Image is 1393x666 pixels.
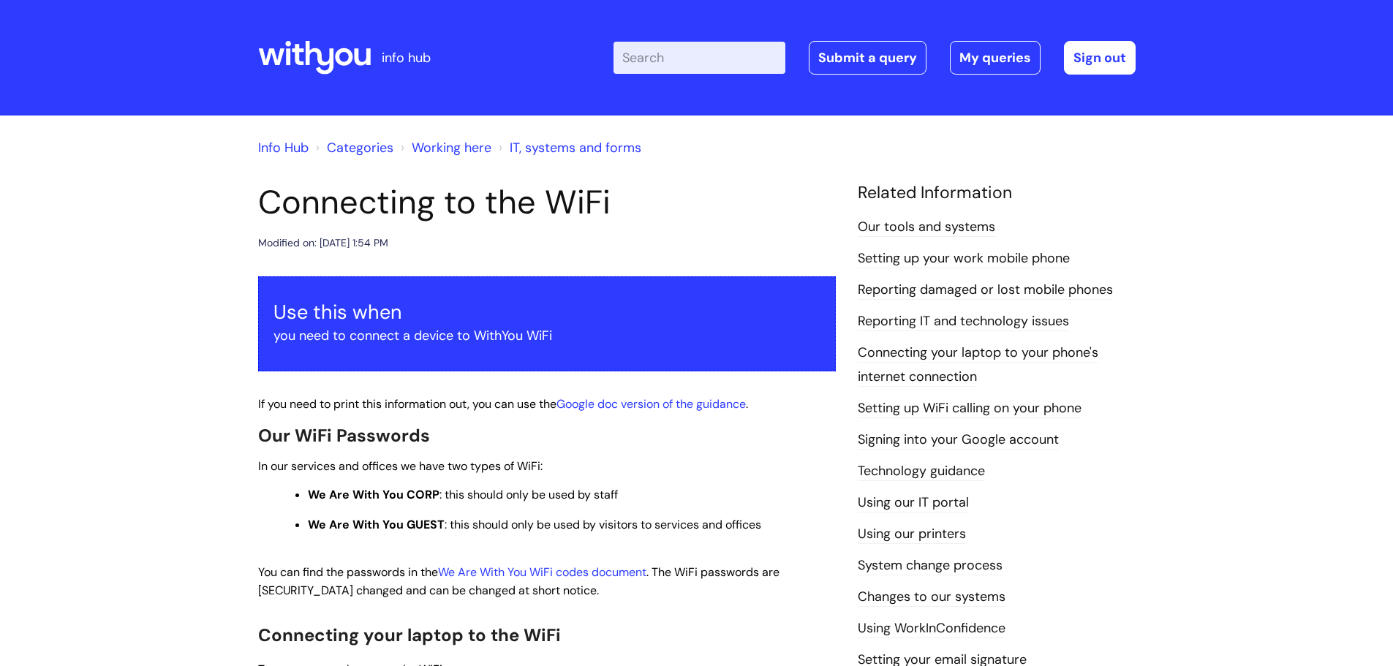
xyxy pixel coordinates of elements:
a: Info Hub [258,139,309,156]
a: Working here [412,139,491,156]
p: info hub [382,46,431,69]
a: We Are With You WiFi codes document [438,564,646,580]
h1: Connecting to the WiFi [258,183,836,222]
strong: We Are With You CORP [308,487,439,502]
input: Search [614,42,785,74]
span: Our WiFi Passwords [258,424,430,447]
a: Using WorkInConfidence [858,619,1005,638]
a: System change process [858,556,1003,575]
span: Connecting your laptop to the WiFi [258,624,561,646]
a: Our tools and systems [858,218,995,237]
a: Changes to our systems [858,588,1005,607]
a: Technology guidance [858,462,985,481]
a: My queries [950,41,1041,75]
a: Reporting damaged or lost mobile phones [858,281,1113,300]
li: Solution home [312,136,393,159]
a: Connecting your laptop to your phone's internet connection [858,344,1098,386]
div: | - [614,41,1136,75]
a: Google doc version of the guidance [556,396,746,412]
a: Using our IT portal [858,493,969,512]
a: Setting up your work mobile phone [858,249,1070,268]
a: Categories [327,139,393,156]
a: Using our printers [858,525,966,544]
li: Working here [397,136,491,159]
a: IT, systems and forms [510,139,641,156]
h3: Use this when [273,300,820,324]
span: : this should only be used by staff [308,487,618,502]
div: Modified on: [DATE] 1:54 PM [258,234,388,252]
span: You can find the passwords in the . The WiFi passwords are [SECURITY_DATA] changed and can be cha... [258,564,779,598]
strong: We Are With You GUEST [308,517,445,532]
a: Setting up WiFi calling on your phone [858,399,1081,418]
li: IT, systems and forms [495,136,641,159]
a: Reporting IT and technology issues [858,312,1069,331]
span: : this should only be used by visitors to services and offices [308,517,761,532]
a: Submit a query [809,41,926,75]
h4: Related Information [858,183,1136,203]
p: you need to connect a device to WithYou WiFi [273,324,820,347]
a: Sign out [1064,41,1136,75]
span: If you need to print this information out, you can use the . [258,396,748,412]
a: Signing into your Google account [858,431,1059,450]
span: In our services and offices we have two types of WiFi: [258,458,543,474]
